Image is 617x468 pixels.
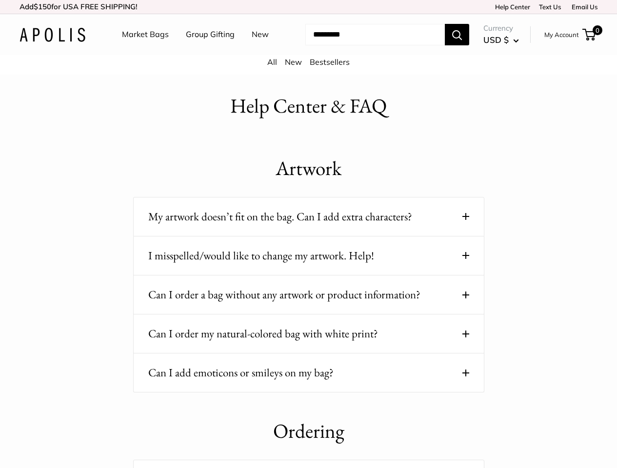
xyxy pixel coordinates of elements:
[20,28,85,42] img: Apolis
[148,363,469,382] button: Can I add emoticons or smileys on my bag?
[148,207,469,226] button: My artwork doesn’t fit on the bag. Can I add extra characters?
[285,57,302,67] a: New
[539,3,561,11] a: Text Us
[133,417,484,446] h1: Ordering
[148,324,469,343] button: Can I order my natural-colored bag with white print?
[230,92,387,120] h1: Help Center & FAQ
[445,24,469,45] button: Search
[122,27,169,42] a: Market Bags
[568,3,597,11] a: Email Us
[544,29,579,40] a: My Account
[483,35,509,45] span: USD $
[148,246,469,265] button: I misspelled/would like to change my artwork. Help!
[133,154,484,183] h1: Artwork
[186,27,235,42] a: Group Gifting
[483,32,519,48] button: USD $
[310,57,350,67] a: Bestsellers
[267,57,277,67] a: All
[305,24,445,45] input: Search...
[252,27,269,42] a: New
[583,29,596,40] a: 0
[492,3,530,11] a: Help Center
[34,2,51,11] span: $150
[148,285,469,304] button: Can I order a bag without any artwork or product information?
[593,25,602,35] span: 0
[483,21,519,35] span: Currency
